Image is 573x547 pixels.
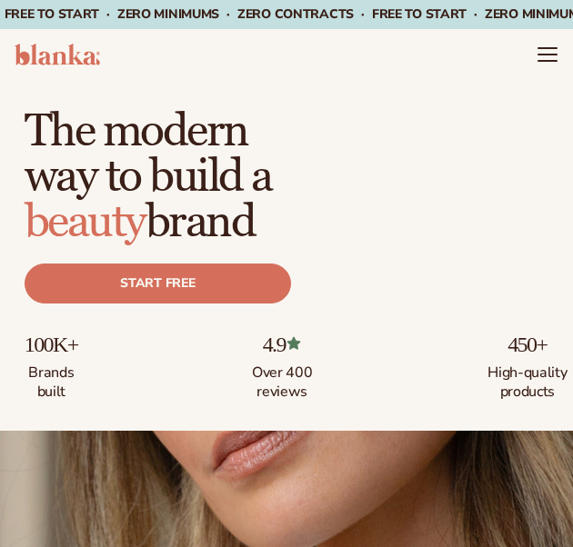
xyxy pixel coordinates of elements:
[487,333,568,356] p: 450+
[25,264,291,303] a: Start free
[361,5,365,23] span: ·
[241,356,323,402] p: Over 400 reviews
[25,194,146,250] span: beauty
[241,333,323,356] p: 4.9
[15,44,100,65] img: logo
[487,356,568,402] p: High-quality products
[25,102,568,245] h1: The modern way to build a brand
[5,5,372,23] span: Free to start · ZERO minimums · ZERO contracts
[25,333,78,356] p: 100K+
[25,356,78,402] p: Brands built
[537,44,558,65] summary: Menu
